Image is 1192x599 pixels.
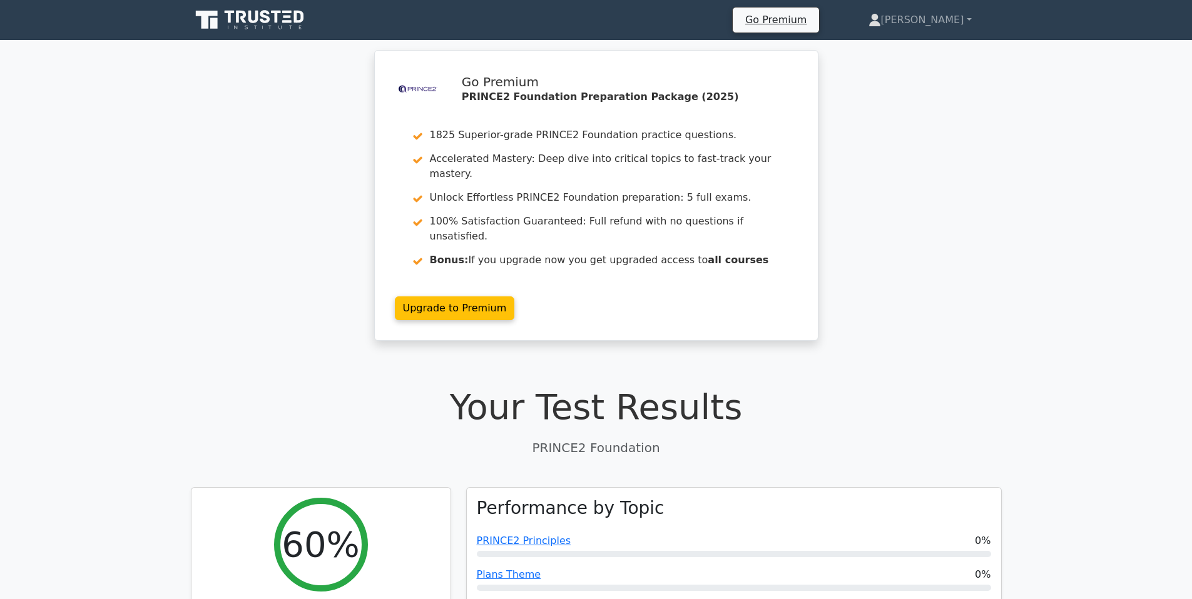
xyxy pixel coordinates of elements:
[395,296,515,320] a: Upgrade to Premium
[191,438,1002,457] p: PRINCE2 Foundation
[738,11,814,28] a: Go Premium
[477,568,541,580] a: Plans Theme
[282,523,359,565] h2: 60%
[975,533,991,548] span: 0%
[191,386,1002,428] h1: Your Test Results
[975,567,991,582] span: 0%
[838,8,1002,33] a: [PERSON_NAME]
[477,535,571,546] a: PRINCE2 Principles
[477,498,665,519] h3: Performance by Topic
